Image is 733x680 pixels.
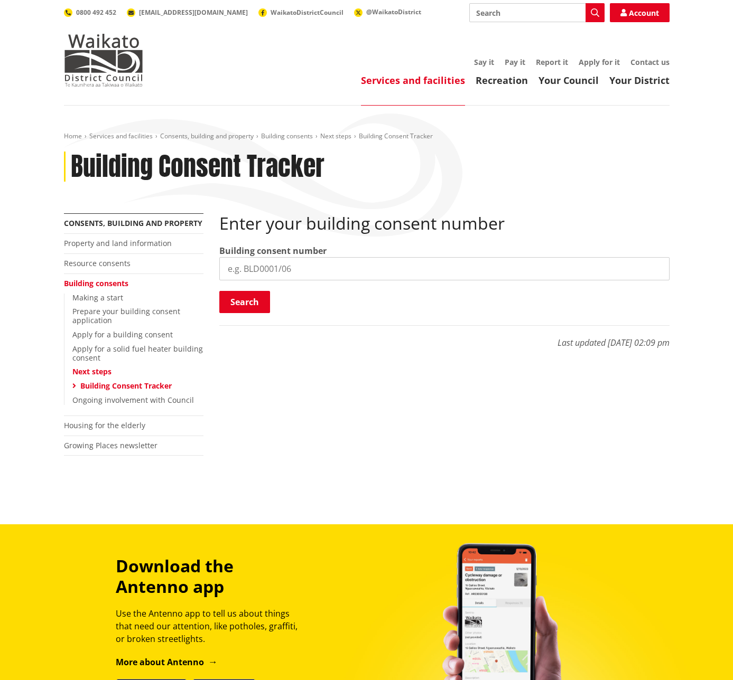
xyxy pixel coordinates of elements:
[72,306,180,325] a: Prepare your building consent application
[127,8,248,17] a: [EMAIL_ADDRESS][DOMAIN_NAME]
[160,131,254,140] a: Consents, building and property
[219,257,670,280] input: e.g. BLD0001/06
[64,440,157,450] a: Growing Places newsletter
[64,420,145,430] a: Housing for the elderly
[536,57,568,67] a: Report it
[219,291,270,313] button: Search
[474,57,494,67] a: Say it
[271,8,344,17] span: WaikatoDistrictCouncil
[610,3,670,22] a: Account
[72,395,194,405] a: Ongoing involvement with Council
[354,7,421,16] a: @WaikatoDistrict
[72,344,203,363] a: Apply for a solid fuel heater building consent​
[261,131,313,140] a: Building consents
[64,8,116,17] a: 0800 492 452
[64,131,82,140] a: Home
[71,152,324,182] h1: Building Consent Tracker
[116,607,307,645] p: Use the Antenno app to tell us about things that need our attention, like potholes, graffiti, or ...
[72,292,123,303] a: Making a start
[476,74,528,87] a: Recreation
[320,131,351,140] a: Next steps
[366,7,421,16] span: @WaikatoDistrict
[469,3,605,22] input: Search input
[361,74,465,87] a: Services and facilities
[219,213,670,233] h2: Enter your building consent number
[64,132,670,141] nav: breadcrumb
[64,238,172,248] a: Property and land information
[116,556,307,597] h3: Download the Antenno app
[72,329,173,339] a: Apply for a building consent
[579,57,620,67] a: Apply for it
[539,74,599,87] a: Your Council
[258,8,344,17] a: WaikatoDistrictCouncil
[76,8,116,17] span: 0800 492 452
[64,34,143,87] img: Waikato District Council - Te Kaunihera aa Takiwaa o Waikato
[64,218,202,228] a: Consents, building and property
[89,131,153,140] a: Services and facilities
[72,366,112,376] a: Next steps
[219,325,670,349] p: Last updated [DATE] 02:09 pm
[116,656,218,668] a: More about Antenno
[505,57,525,67] a: Pay it
[609,74,670,87] a: Your District
[80,381,172,391] a: Building Consent Tracker
[630,57,670,67] a: Contact us
[139,8,248,17] span: [EMAIL_ADDRESS][DOMAIN_NAME]
[359,131,433,140] span: Building Consent Tracker
[219,244,327,257] label: Building consent number
[64,258,131,268] a: Resource consents
[64,278,128,288] a: Building consents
